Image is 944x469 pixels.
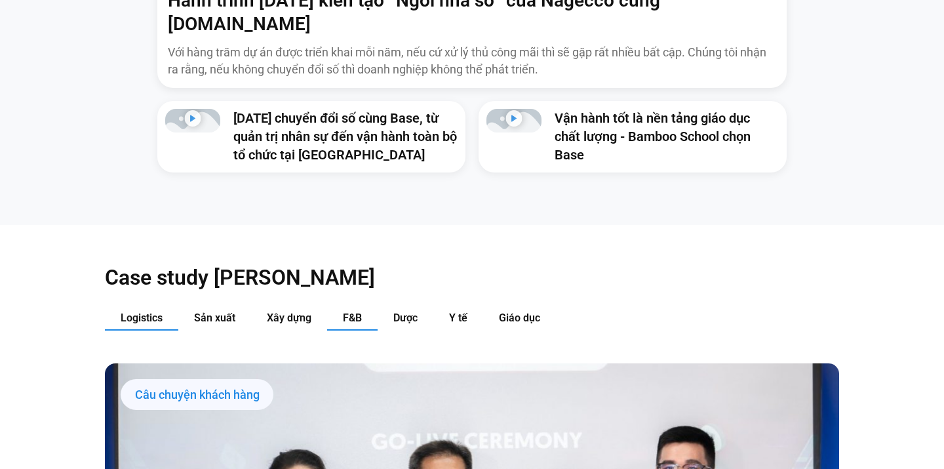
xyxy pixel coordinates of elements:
[185,110,201,131] div: Phát video
[343,312,362,324] span: F&B
[506,110,522,131] div: Phát video
[168,44,776,77] p: Với hàng trăm dự án được triển khai mỗi năm, nếu cứ xử lý thủ công mãi thì sẽ gặp rất nhiều bất c...
[267,312,311,324] span: Xây dựng
[121,312,163,324] span: Logistics
[393,312,418,324] span: Dược
[555,110,751,163] a: Vận hành tốt là nền tảng giáo dục chất lượng - Bamboo School chọn Base
[121,379,273,411] div: Câu chuyện khách hàng
[233,110,457,163] a: [DATE] chuyển đổi số cùng Base, từ quản trị nhân sự đến vận hành toàn bộ tổ chức tại [GEOGRAPHIC_...
[449,312,467,324] span: Y tế
[105,264,839,291] h2: Case study [PERSON_NAME]
[499,312,540,324] span: Giáo dục
[194,312,235,324] span: Sản xuất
